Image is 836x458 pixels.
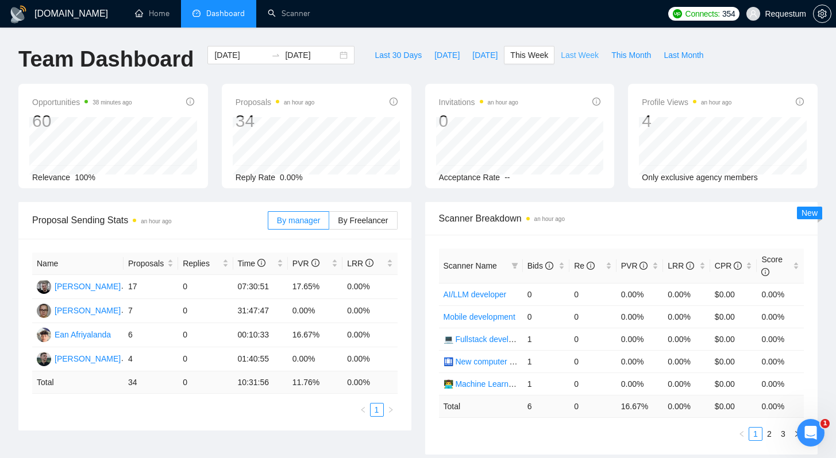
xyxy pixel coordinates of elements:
[233,299,288,323] td: 31:47:47
[663,305,710,328] td: 0.00%
[37,281,121,290] a: VL[PERSON_NAME]
[617,283,664,305] td: 0.00%
[233,371,288,394] td: 10:31:56
[178,275,233,299] td: 0
[439,395,523,417] td: Total
[32,110,132,132] div: 60
[561,49,599,61] span: Last Week
[277,216,320,225] span: By manager
[790,427,804,441] li: Next Page
[292,259,319,268] span: PVR
[55,280,121,293] div: [PERSON_NAME]
[523,395,570,417] td: 6
[569,305,617,328] td: 0
[183,257,219,270] span: Replies
[814,9,831,18] span: setting
[32,253,124,275] th: Name
[663,372,710,395] td: 0.00%
[141,218,171,224] time: an hour ago
[534,216,565,222] time: an hour ago
[621,261,648,270] span: PVR
[738,430,745,437] span: left
[617,305,664,328] td: 0.00%
[37,329,111,339] a: EAEan Afriyalanda
[545,262,553,270] span: info-circle
[439,95,518,109] span: Invitations
[710,350,757,372] td: $0.00
[55,328,111,341] div: Ean Afriyalanda
[257,259,265,267] span: info-circle
[236,110,315,132] div: 34
[509,257,521,274] span: filter
[236,95,315,109] span: Proposals
[444,335,535,344] a: 💻 Fullstack development
[686,262,694,270] span: info-circle
[472,49,498,61] span: [DATE]
[439,173,500,182] span: Acceptance Rate
[776,427,790,441] li: 3
[288,347,342,371] td: 0.00%
[428,46,466,64] button: [DATE]
[192,9,201,17] span: dashboard
[178,371,233,394] td: 0
[761,255,783,277] span: Score
[55,352,121,365] div: [PERSON_NAME]
[710,372,757,395] td: $0.00
[523,305,570,328] td: 0
[444,312,515,321] a: Mobile development
[777,428,789,440] a: 3
[37,305,121,315] a: IK[PERSON_NAME]
[444,379,557,389] a: 👨‍💻 Machine Learning developer
[233,323,288,347] td: 00:10:33
[233,347,288,371] td: 01:40:55
[342,275,397,299] td: 0.00%
[37,328,51,342] img: EA
[288,323,342,347] td: 16.67%
[124,253,178,275] th: Proposals
[722,7,735,20] span: 354
[124,275,178,299] td: 17
[663,350,710,372] td: 0.00%
[710,395,757,417] td: $ 0.00
[735,427,749,441] li: Previous Page
[311,259,319,267] span: info-circle
[796,98,804,106] span: info-circle
[592,98,600,106] span: info-circle
[375,49,422,61] span: Last 30 Days
[617,350,664,372] td: 0.00%
[685,7,720,20] span: Connects:
[387,406,394,413] span: right
[657,46,710,64] button: Last Month
[642,110,731,132] div: 4
[178,323,233,347] td: 0
[617,328,664,350] td: 0.00%
[757,328,804,350] td: 0.00%
[186,98,194,106] span: info-circle
[569,395,617,417] td: 0
[574,261,595,270] span: Re
[37,354,121,363] a: AS[PERSON_NAME]
[214,49,267,61] input: Start date
[757,372,804,395] td: 0.00%
[288,371,342,394] td: 11.76 %
[37,304,51,318] img: IK
[444,357,530,366] a: 🛄 New computer vision
[365,259,373,267] span: info-circle
[749,10,757,18] span: user
[280,173,303,182] span: 0.00%
[284,99,314,106] time: an hour ago
[668,261,694,270] span: LRR
[639,262,648,270] span: info-circle
[569,372,617,395] td: 0
[735,427,749,441] button: left
[444,290,507,299] a: AI/LLM developer
[757,395,804,417] td: 0.00 %
[761,268,769,276] span: info-circle
[757,305,804,328] td: 0.00%
[504,173,510,182] span: --
[356,403,370,417] button: left
[268,9,310,18] a: searchScanner
[271,51,280,60] span: swap-right
[384,403,398,417] button: right
[124,347,178,371] td: 4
